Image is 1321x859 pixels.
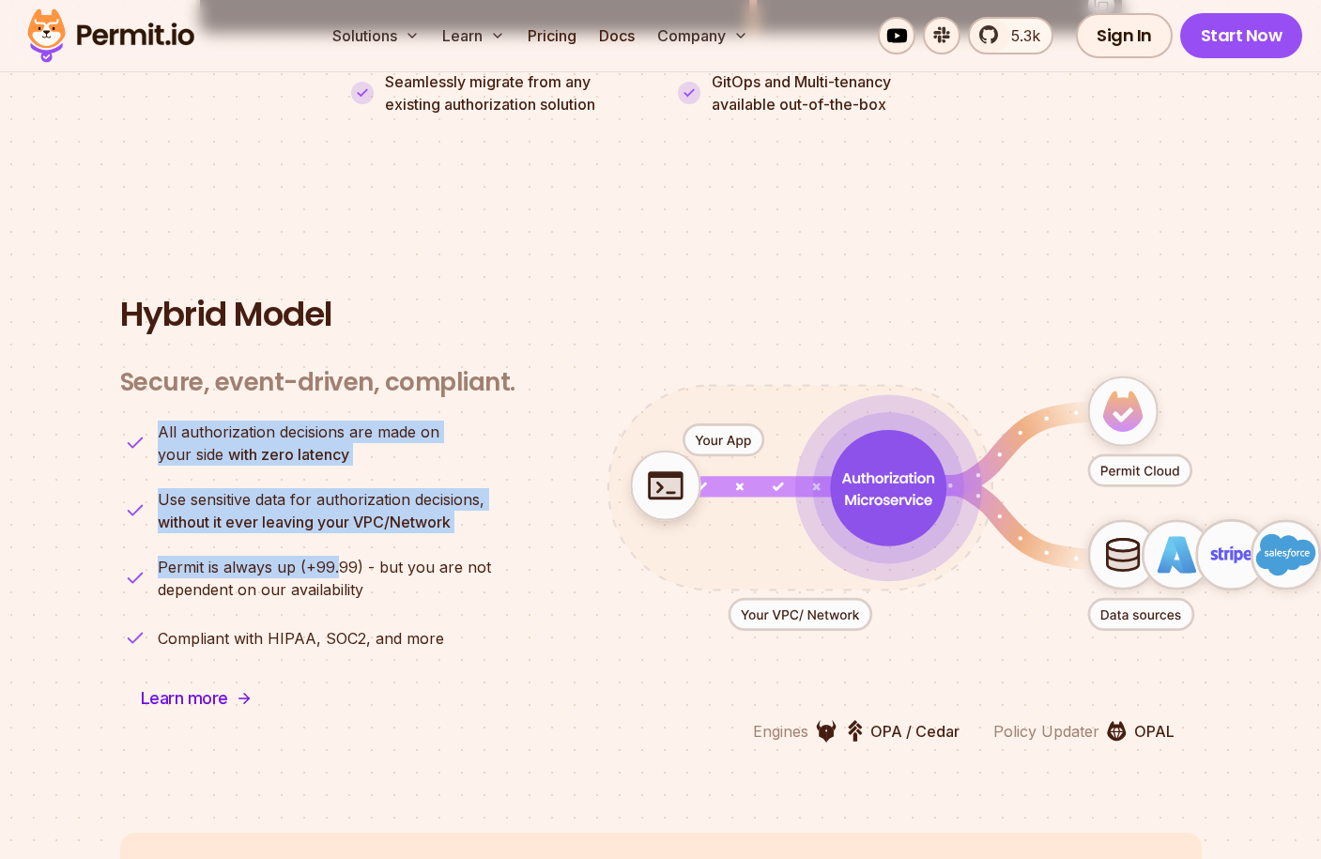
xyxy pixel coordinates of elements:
img: Permit logo [19,4,203,68]
button: Solutions [325,17,427,54]
p: Policy Updater [993,720,1099,743]
span: Permit is always up (+99.99) - but you are not [158,556,491,578]
p: GitOps and Multi-tenancy available out-of-the-box [712,70,891,115]
h2: Hybrid Model [120,296,1202,333]
button: Company [650,17,756,54]
p: Compliant with HIPAA, SOC2, and more [158,627,444,650]
strong: without it ever leaving your VPC/Network [158,513,451,531]
h3: Secure, event-driven, compliant. [120,367,515,398]
a: 5.3k [968,17,1053,54]
a: Sign In [1076,13,1173,58]
span: 5.3k [1000,24,1040,47]
strong: with zero latency [228,445,349,464]
p: Seamlessly migrate from any existing authorization solution [385,70,644,115]
a: Start Now [1180,13,1303,58]
p: OPA / Cedar [870,720,960,743]
p: dependent on our availability [158,556,491,601]
a: Learn more [120,676,273,721]
button: Learn [435,17,513,54]
p: OPAL [1134,720,1175,743]
span: All authorization decisions are made on [158,421,439,443]
span: Learn more [141,685,228,712]
span: Use sensitive data for authorization decisions, [158,488,484,511]
a: Docs [591,17,642,54]
p: Engines [753,720,808,743]
p: your side [158,421,439,466]
a: Pricing [520,17,584,54]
